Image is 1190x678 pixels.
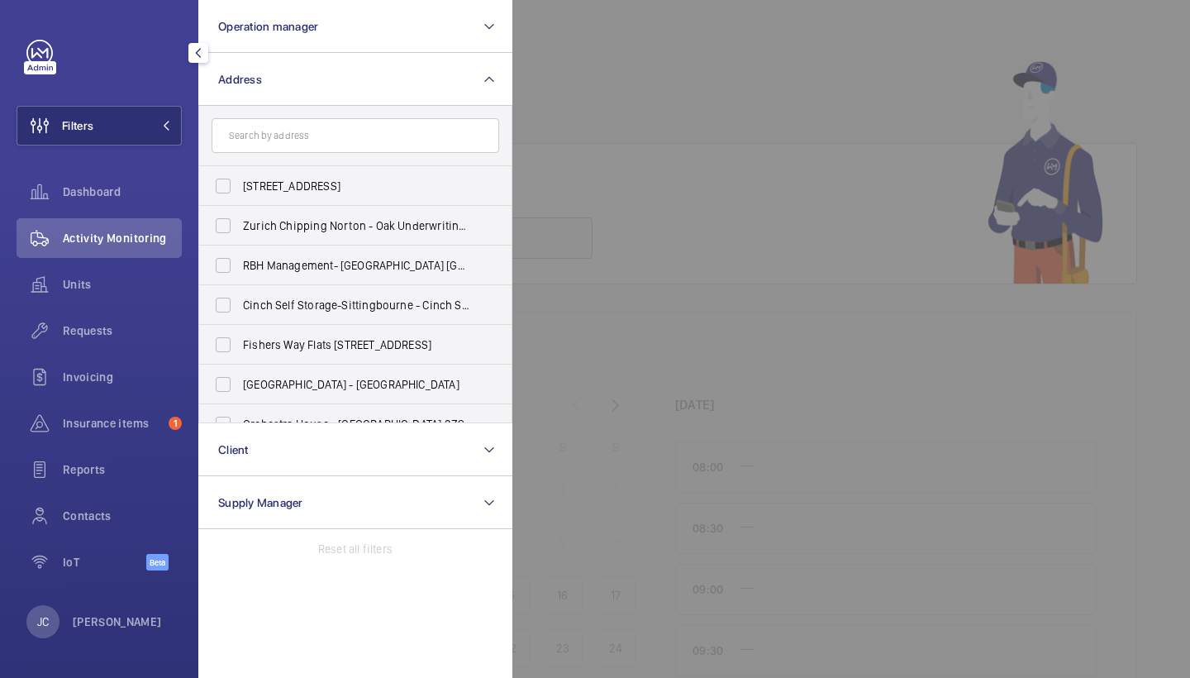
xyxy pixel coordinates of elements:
[63,369,182,385] span: Invoicing
[17,106,182,146] button: Filters
[63,461,182,478] span: Reports
[63,276,182,293] span: Units
[63,322,182,339] span: Requests
[63,184,182,200] span: Dashboard
[63,415,162,432] span: Insurance items
[73,614,162,630] p: [PERSON_NAME]
[62,117,93,134] span: Filters
[169,417,182,430] span: 1
[63,230,182,246] span: Activity Monitoring
[63,554,146,571] span: IoT
[146,554,169,571] span: Beta
[37,614,49,630] p: JC
[63,508,182,524] span: Contacts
